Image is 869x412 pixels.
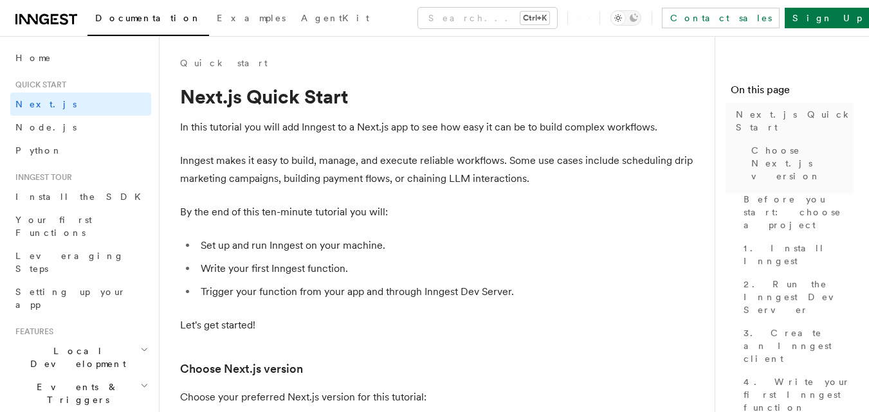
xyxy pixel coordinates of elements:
[738,273,854,321] a: 2. Run the Inngest Dev Server
[15,51,51,64] span: Home
[180,203,695,221] p: By the end of this ten-minute tutorial you will:
[10,339,151,375] button: Local Development
[10,93,151,116] a: Next.js
[10,345,140,370] span: Local Development
[209,4,293,35] a: Examples
[180,388,695,406] p: Choose your preferred Next.js version for this tutorial:
[15,99,77,109] span: Next.js
[10,116,151,139] a: Node.js
[217,13,286,23] span: Examples
[180,57,268,69] a: Quick start
[10,208,151,244] a: Your first Functions
[15,192,149,202] span: Install the SDK
[10,139,151,162] a: Python
[610,10,641,26] button: Toggle dark mode
[180,152,695,188] p: Inngest makes it easy to build, manage, and execute reliable workflows. Some use cases include sc...
[418,8,557,28] button: Search...Ctrl+K
[10,280,151,316] a: Setting up your app
[10,46,151,69] a: Home
[744,327,854,365] span: 3. Create an Inngest client
[744,242,854,267] span: 1. Install Inngest
[10,185,151,208] a: Install the SDK
[180,316,695,334] p: Let's get started!
[10,80,66,90] span: Quick start
[744,278,854,316] span: 2. Run the Inngest Dev Server
[662,8,780,28] a: Contact sales
[87,4,209,36] a: Documentation
[736,108,854,134] span: Next.js Quick Start
[10,244,151,280] a: Leveraging Steps
[738,321,854,370] a: 3. Create an Inngest client
[15,145,62,156] span: Python
[301,13,369,23] span: AgentKit
[197,237,695,255] li: Set up and run Inngest on your machine.
[15,122,77,132] span: Node.js
[15,251,124,274] span: Leveraging Steps
[293,4,377,35] a: AgentKit
[10,381,140,406] span: Events & Triggers
[180,85,695,108] h1: Next.js Quick Start
[731,82,854,103] h4: On this page
[180,360,303,378] a: Choose Next.js version
[10,375,151,411] button: Events & Triggers
[738,188,854,237] a: Before you start: choose a project
[197,283,695,301] li: Trigger your function from your app and through Inngest Dev Server.
[197,260,695,278] li: Write your first Inngest function.
[731,103,854,139] a: Next.js Quick Start
[10,327,53,337] span: Features
[95,13,201,23] span: Documentation
[738,237,854,273] a: 1. Install Inngest
[746,139,854,188] a: Choose Next.js version
[520,12,549,24] kbd: Ctrl+K
[15,287,126,310] span: Setting up your app
[751,144,854,183] span: Choose Next.js version
[15,215,92,238] span: Your first Functions
[744,193,854,231] span: Before you start: choose a project
[10,172,72,183] span: Inngest tour
[180,118,695,136] p: In this tutorial you will add Inngest to a Next.js app to see how easy it can be to build complex...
